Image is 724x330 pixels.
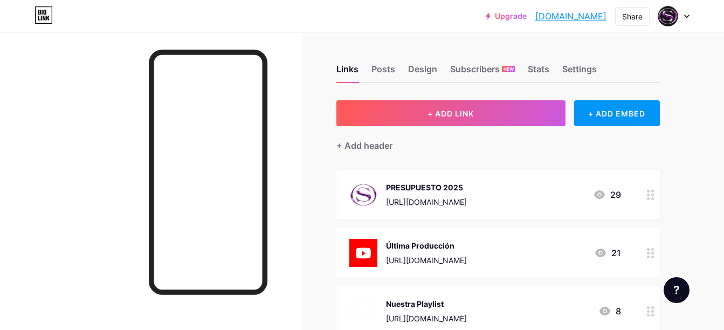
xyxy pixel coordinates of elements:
[598,305,621,318] div: 8
[386,240,467,251] div: Última Producción
[386,255,467,266] div: [URL][DOMAIN_NAME]
[336,100,566,126] button: + ADD LINK
[528,63,549,82] div: Stats
[535,10,606,23] a: [DOMAIN_NAME]
[386,313,467,324] div: [URL][DOMAIN_NAME]
[371,63,395,82] div: Posts
[504,66,514,72] span: NEW
[450,63,515,82] div: Subscribers
[427,109,474,118] span: + ADD LINK
[386,182,467,193] div: PRESUPUESTO 2025
[622,11,643,22] div: Share
[574,100,660,126] div: + ADD EMBED
[336,63,358,82] div: Links
[349,297,377,325] img: Nuestra Playlist
[594,246,621,259] div: 21
[562,63,597,82] div: Settings
[658,6,678,26] img: musicalharmony
[593,188,621,201] div: 29
[336,139,392,152] div: + Add header
[349,239,377,267] img: Última Producción
[349,181,377,209] img: PRESUPUESTO 2025
[386,196,467,208] div: [URL][DOMAIN_NAME]
[408,63,437,82] div: Design
[486,12,527,20] a: Upgrade
[386,298,467,310] div: Nuestra Playlist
